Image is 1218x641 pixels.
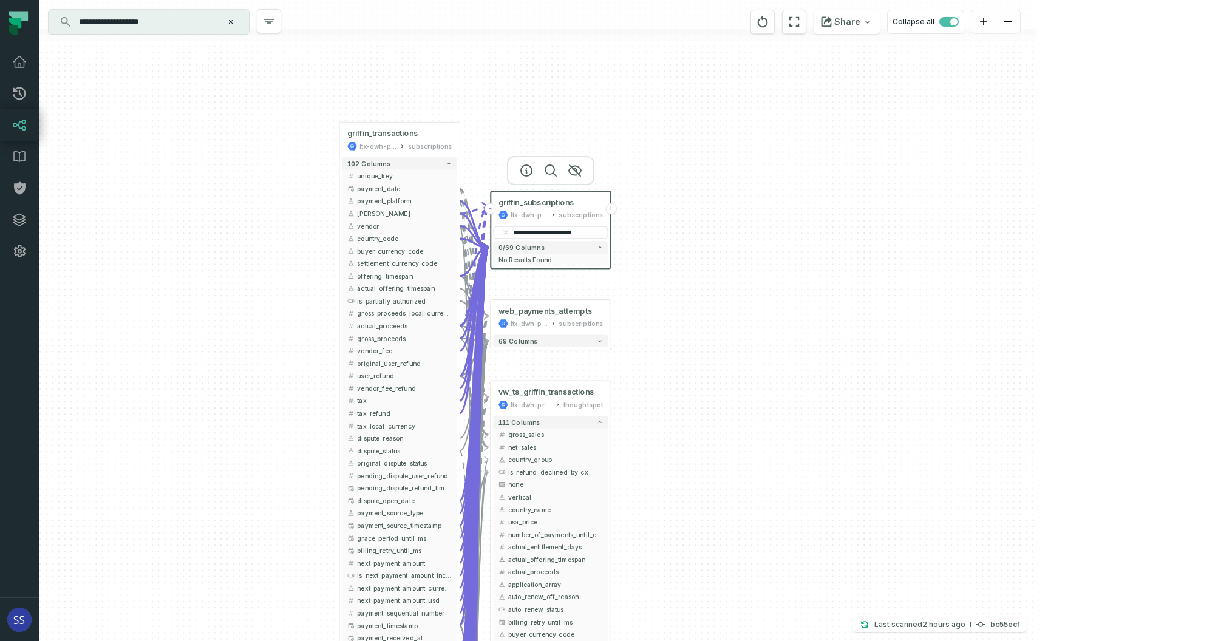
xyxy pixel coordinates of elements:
span: payment_platform [357,197,452,206]
span: country_name [508,505,603,514]
button: unique_key [342,170,457,183]
span: payment_source_type [357,509,452,518]
button: billing_retry_until_ms [493,616,608,628]
div: thoughtspot [563,399,604,409]
button: actual_offering_timespan [342,282,457,295]
button: [PERSON_NAME] [342,208,457,220]
span: string [347,222,355,229]
span: string [498,506,506,513]
span: country_code [357,234,452,243]
button: offering_timespan [342,270,457,282]
span: gross_proceeds [357,334,452,343]
div: ltx-dwh-prod-processed [359,141,396,151]
span: pending_dispute_refund_timestamp [357,483,452,492]
span: tax_refund [357,409,452,418]
span: billing_retry_until_ms [357,546,452,555]
span: dispute_reason [357,433,452,443]
li: No Results Found [493,254,608,266]
button: vendor_fee_refund [342,382,457,395]
button: is_partially_authorized [342,294,457,307]
button: payment_timestamp [342,619,457,632]
span: float [498,443,506,450]
button: payment_date [342,182,457,195]
span: vendor [357,222,452,231]
button: payment_platform [342,195,457,208]
span: next_payment_amount_currency_code [357,583,452,592]
span: net_sales [508,443,603,452]
button: country_group [493,453,608,466]
button: Share [814,10,880,34]
span: griffin_subscriptions [498,197,574,207]
span: date [347,185,355,192]
span: boolean [498,469,506,476]
span: actual_offering_timespan [508,555,603,564]
span: string [347,447,355,454]
button: gross_proceeds [342,332,457,345]
button: tax_local_currency [342,419,457,432]
button: dispute_open_date [342,494,457,507]
button: Clear search query [225,16,237,28]
button: settlement_currency_code [342,257,457,270]
span: float [347,310,355,317]
button: is_next_payment_amount_includes_tax [342,569,457,582]
button: number_of_payments_until_current_transaction [493,528,608,541]
span: float [347,385,355,392]
button: tax_refund [342,407,457,420]
span: timestamp [347,497,355,504]
relative-time: Sep 28, 2025, 1:08 PM GMT+3 [922,620,965,629]
button: dispute_reason [342,432,457,445]
span: 102 columns [347,160,390,167]
button: original_dispute_status [342,457,457,470]
span: country_group [508,455,603,464]
div: ltx-dwh-prod-processed [511,399,552,409]
g: Edge from 1dde86780a9756321a2dd1318f568811 to e4acfe32bd785108f34f57033b70937c [460,239,488,248]
span: float [347,410,355,417]
span: integer [347,172,355,180]
span: timestamp [347,534,355,541]
span: auto_renew_off_reason [508,592,603,602]
button: actual_proceeds [493,566,608,578]
span: is_refund_declined_by_cx [508,467,603,477]
button: + [605,203,617,215]
span: float [347,559,355,566]
span: actual_offering_timespan [357,284,452,293]
span: vw_ts_griffin_transactions [498,387,594,397]
span: float [347,422,355,429]
span: billing_retry_until_ms [508,617,603,626]
button: gross_proceeds_local_currency [342,307,457,320]
span: original_dispute_status [357,458,452,467]
span: float [347,597,355,604]
button: is_refund_declined_by_cx [493,466,608,478]
button: dispute_status [342,444,457,457]
span: string [347,285,355,292]
span: payment_sequential_number [357,608,452,617]
p: Last scanned [874,619,965,631]
span: string [347,260,355,267]
span: next_payment_amount_usd [357,596,452,605]
button: buyer_currency_code [342,245,457,257]
button: application_array [493,578,608,591]
span: actual_entitlement_days [508,542,603,551]
button: zoom out [996,10,1020,34]
span: buyer_currency_code [508,629,603,639]
button: pending_dispute_refund_timestamp [342,482,457,495]
span: payment_timestamp [357,621,452,630]
span: integer [498,531,506,538]
span: float [347,322,355,330]
button: original_user_refund [342,357,457,370]
span: buyer_currency_code [357,246,452,256]
button: payment_source_timestamp [342,520,457,532]
button: country_name [493,503,608,516]
button: billing_retry_until_ms [342,544,457,557]
div: subscriptions [559,319,603,328]
button: vendor_fee [342,345,457,358]
span: vertical [508,492,603,501]
button: Last scanned[DATE] 13:08:45bc55ecf [852,617,1027,632]
span: float [498,431,506,438]
button: grace_period_until_ms [342,532,457,544]
span: payment_date [357,184,452,193]
span: float [347,359,355,367]
span: tax [357,396,452,405]
button: user_refund [342,370,457,382]
button: vertical [493,491,608,504]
